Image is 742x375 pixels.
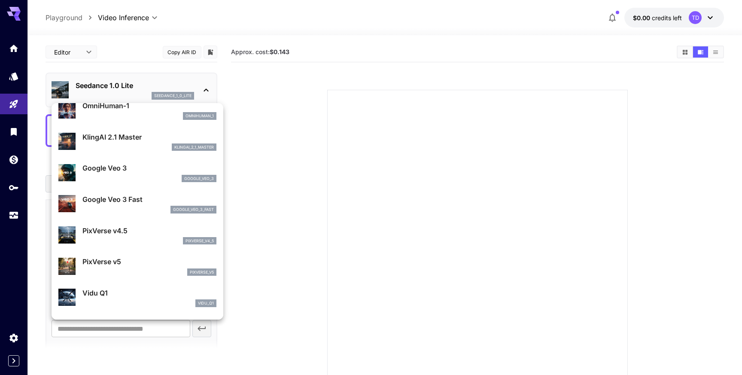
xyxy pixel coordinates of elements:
[82,288,216,298] p: Vidu Q1
[190,269,214,275] p: pixverse_v5
[58,316,216,342] div: KlingAI 2.0 Master
[82,256,216,267] p: PixVerse v5
[173,207,214,213] p: google_veo_3_fast
[184,176,214,182] p: google_veo_3
[58,97,216,123] div: OmniHuman‑1omnihuman_1
[82,194,216,204] p: Google Veo 3 Fast
[185,238,214,244] p: pixverse_v4_5
[198,300,214,306] p: vidu_q1
[58,253,216,279] div: PixVerse v5pixverse_v5
[82,319,216,329] p: KlingAI 2.0 Master
[58,159,216,186] div: Google Veo 3google_veo_3
[82,163,216,173] p: Google Veo 3
[185,113,214,119] p: omnihuman_1
[82,132,216,142] p: KlingAI 2.1 Master
[82,226,216,236] p: PixVerse v4.5
[58,128,216,155] div: KlingAI 2.1 Masterklingai_2_1_master
[82,101,216,111] p: OmniHuman‑1
[58,284,216,311] div: Vidu Q1vidu_q1
[174,144,214,150] p: klingai_2_1_master
[58,191,216,217] div: Google Veo 3 Fastgoogle_veo_3_fast
[58,222,216,248] div: PixVerse v4.5pixverse_v4_5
